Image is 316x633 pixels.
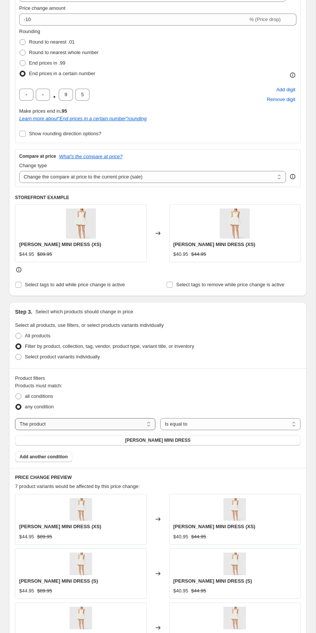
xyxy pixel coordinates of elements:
[267,96,295,103] span: Remove digit
[15,483,140,489] span: 7 product variants would be affected by this price change:
[19,578,98,584] span: [PERSON_NAME] MINI DRESS (S)
[29,60,65,66] span: End prices in .99
[173,587,188,595] div: $40.95
[70,553,92,575] img: 1_1b76d74b-6994-4eb5-85a1-9457e9985f75-Photoroom_1_-Photoroom_80x.jpg
[25,282,125,287] span: Select tags to add while price change is active
[223,607,246,629] img: 1_1b76d74b-6994-4eb5-85a1-9457e9985f75-Photoroom_1_-Photoroom_80x.jpg
[19,533,34,541] div: $44.95
[37,587,52,595] strike: $89.95
[25,354,100,360] span: Select product variants individually
[29,39,74,45] span: Round to nearest .01
[29,71,95,76] span: End prices in a certain number
[25,333,50,338] span: All products
[173,251,188,258] div: $40.95
[19,5,65,11] span: Price change amount
[15,375,301,382] div: Product filters
[19,116,147,121] a: Learn more about"End prices in a certain number"rounding
[59,154,123,159] button: What's the compare at price?
[66,208,96,239] img: 1_1b76d74b-6994-4eb5-85a1-9457e9985f75-Photoroom_1_-Photoroom_80x.jpg
[223,498,246,521] img: 1_1b76d74b-6994-4eb5-85a1-9457e9985f75-Photoroom_1_-Photoroom_80x.jpg
[37,533,52,541] strike: $89.95
[275,85,296,95] button: Add placeholder
[125,437,190,443] span: [PERSON_NAME] MINI DRESS
[289,173,296,180] div: help
[60,108,67,114] b: .95
[19,587,34,595] div: $44.95
[70,498,92,521] img: 1_1b76d74b-6994-4eb5-85a1-9457e9985f75-Photoroom_1_-Photoroom_80x.jpg
[20,454,68,460] span: Add another condition
[36,89,50,101] input: ﹡
[15,308,32,316] h2: Step 3.
[173,242,255,247] span: [PERSON_NAME] MINI DRESS (XS)
[19,108,67,114] span: Make prices end in
[25,404,54,409] span: any condition
[191,251,206,258] strike: $44.95
[15,383,62,388] span: Products must match:
[191,533,206,541] strike: $44.95
[19,116,147,121] i: Learn more about " End prices in a certain number " rounding
[220,208,250,239] img: 1_1b76d74b-6994-4eb5-85a1-9457e9985f75-Photoroom_1_-Photoroom_80x.jpg
[15,322,164,328] span: Select all products, use filters, or select products variants individually
[25,343,194,349] span: Filter by product, collection, tag, vendor, product type, variant title, or inventory
[173,524,255,529] span: [PERSON_NAME] MINI DRESS (XS)
[15,435,301,446] button: ABIGAIL MINI DRESS
[276,86,295,94] span: Add digit
[15,474,301,480] h6: PRICE CHANGE PREVIEW
[75,89,90,101] input: ﹡
[15,452,72,462] button: Add another condition
[29,131,101,136] span: Show rounding direction options?
[249,17,281,22] span: % (Price drop)
[173,533,188,541] div: $40.95
[266,95,296,104] button: Remove placeholder
[223,553,246,575] img: 1_1b76d74b-6994-4eb5-85a1-9457e9985f75-Photoroom_1_-Photoroom_80x.jpg
[59,89,73,101] input: ﹡
[29,50,99,55] span: Round to nearest whole number
[19,251,34,258] div: $44.95
[35,308,133,316] p: Select which products should change in price
[19,242,101,247] span: [PERSON_NAME] MINI DRESS (XS)
[19,14,248,26] input: -15
[19,163,47,168] span: Change type
[19,89,33,101] input: ﹡
[25,393,53,399] span: all conditions
[173,578,252,584] span: [PERSON_NAME] MINI DRESS (S)
[176,282,284,287] span: Select tags to remove while price change is active
[37,251,52,258] strike: $89.95
[19,153,56,159] h3: Compare at price
[19,524,101,529] span: [PERSON_NAME] MINI DRESS (XS)
[70,607,92,629] img: 1_1b76d74b-6994-4eb5-85a1-9457e9985f75-Photoroom_1_-Photoroom_80x.jpg
[19,29,40,34] span: Rounding
[52,89,56,101] span: .
[191,587,206,595] strike: $44.95
[15,195,301,201] h6: STOREFRONT EXAMPLE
